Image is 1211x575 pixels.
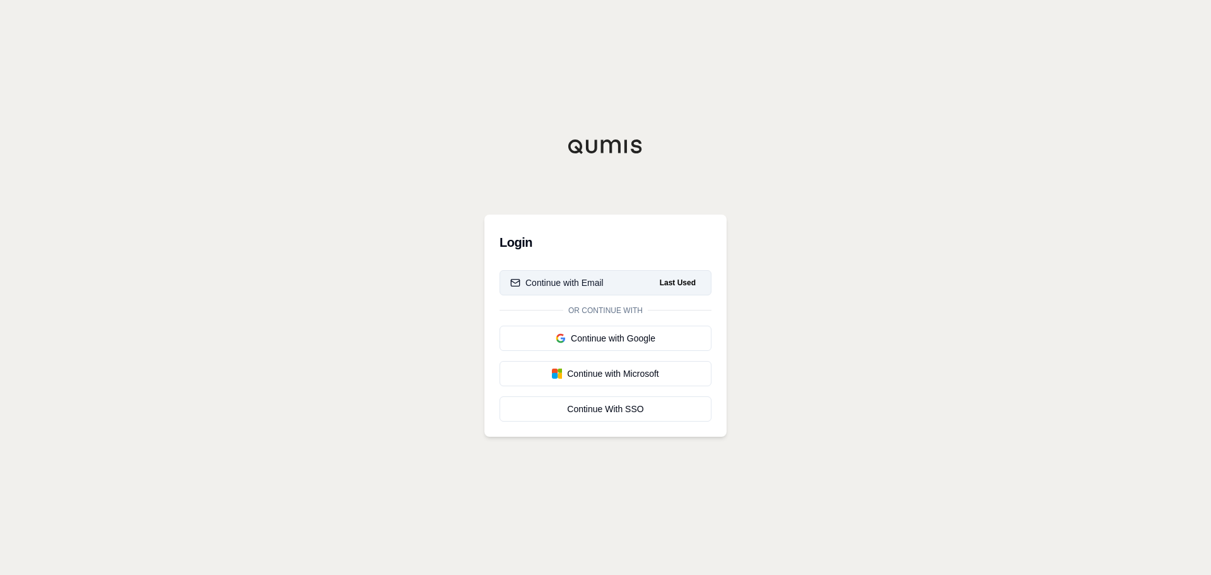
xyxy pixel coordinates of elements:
button: Continue with Microsoft [500,361,711,386]
div: Continue With SSO [510,403,701,415]
span: Or continue with [563,305,648,316]
button: Continue with Google [500,326,711,351]
div: Continue with Microsoft [510,367,701,380]
div: Continue with Email [510,276,604,289]
span: Last Used [655,275,701,290]
h3: Login [500,230,711,255]
div: Continue with Google [510,332,701,345]
button: Continue with EmailLast Used [500,270,711,295]
a: Continue With SSO [500,396,711,422]
img: Qumis [568,139,643,154]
